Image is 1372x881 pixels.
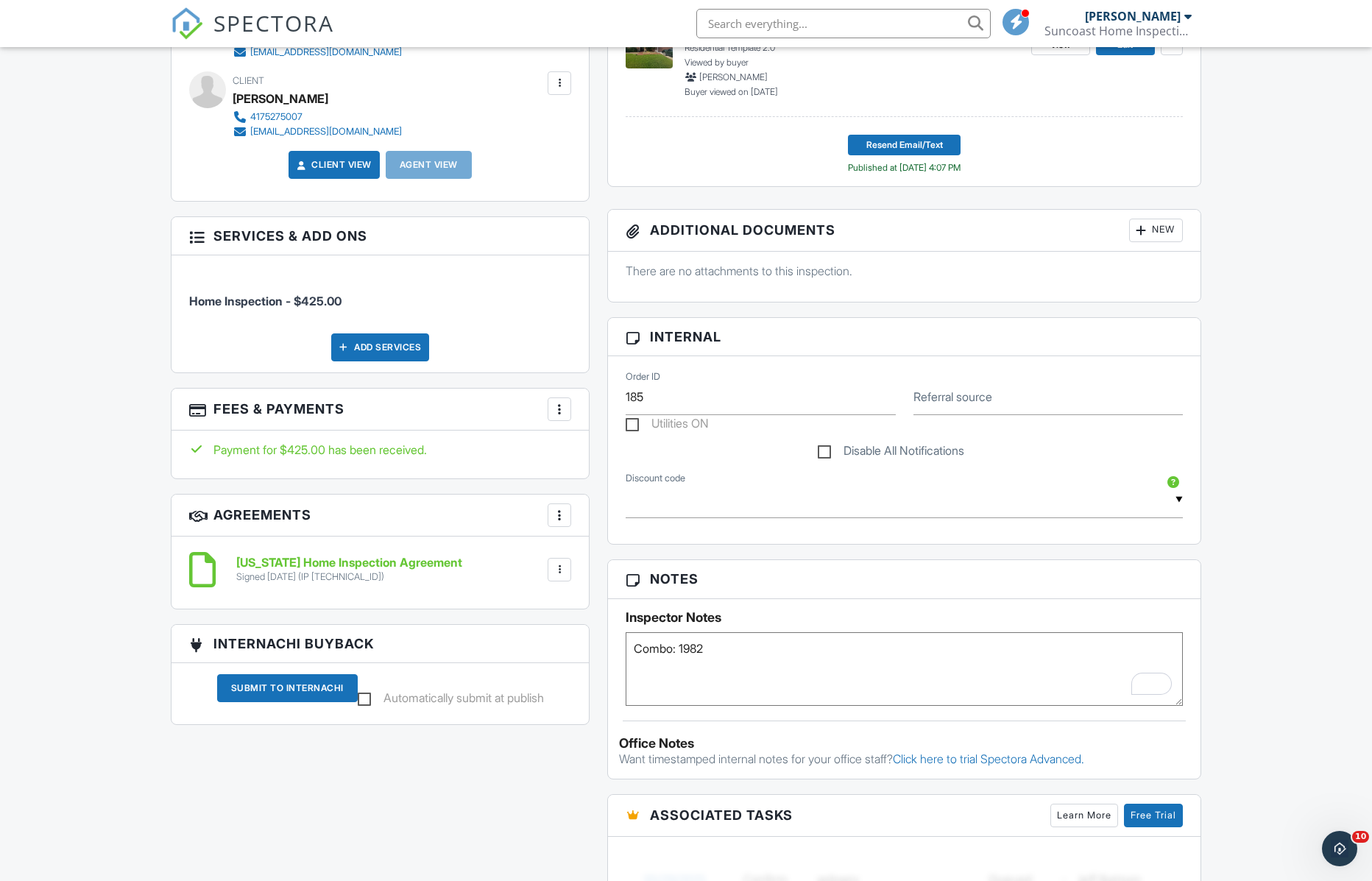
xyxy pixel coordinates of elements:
[233,124,402,139] a: [EMAIL_ADDRESS][DOMAIN_NAME]
[233,110,402,124] a: 4175275007
[171,389,589,431] h3: Fees & Payments
[250,126,402,138] div: [EMAIL_ADDRESS][DOMAIN_NAME]
[250,111,303,123] div: 4175275007
[236,556,462,570] h6: [US_STATE] Home Inspection Agreement
[217,674,358,713] a: Submit To InterNACHI
[233,88,328,110] div: [PERSON_NAME]
[171,20,334,51] a: SPECTORA
[189,442,571,458] div: Payment for $425.00 has been received.
[294,158,372,172] a: Client View
[236,556,462,582] a: [US_STATE] Home Inspection Agreement Signed [DATE] (IP [TECHNICAL_ID])
[331,333,429,361] div: Add Services
[893,751,1084,766] a: Click here to trial Spectora Advanced.
[171,495,589,537] h3: Agreements
[626,370,660,383] label: Order ID
[913,389,992,405] label: Referral source
[608,210,1200,252] h3: Additional Documents
[358,691,544,710] label: Automatically submit at publish
[1044,24,1192,38] div: Suncoast Home Inspections
[1322,831,1357,866] iframe: Intercom live chat
[1129,219,1183,242] div: New
[626,610,1183,625] h5: Inspector Notes
[189,266,571,321] li: Service: Home Inspection
[626,263,1183,279] p: There are no attachments to this inspection.
[619,751,1189,767] p: Want timestamped internal notes for your office staff?
[626,632,1183,706] textarea: To enrich screen reader interactions, please activate Accessibility in Grammarly extension settings
[626,472,685,485] label: Discount code
[233,75,264,86] span: Client
[217,674,358,702] div: Submit To InterNACHI
[608,318,1200,356] h3: Internal
[696,9,991,38] input: Search everything...
[619,736,1189,751] div: Office Notes
[189,294,342,308] span: Home Inspection - $425.00
[171,217,589,255] h3: Services & Add ons
[213,7,334,38] span: SPECTORA
[626,417,709,435] label: Utilities ON
[1352,831,1369,843] span: 10
[1085,9,1181,24] div: [PERSON_NAME]
[1050,804,1118,827] a: Learn More
[650,805,793,825] span: Associated Tasks
[171,625,589,663] h3: InterNACHI BuyBack
[608,560,1200,598] h3: Notes
[171,7,203,40] img: The Best Home Inspection Software - Spectora
[818,444,964,462] label: Disable All Notifications
[1124,804,1183,827] a: Free Trial
[236,571,462,583] div: Signed [DATE] (IP [TECHNICAL_ID])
